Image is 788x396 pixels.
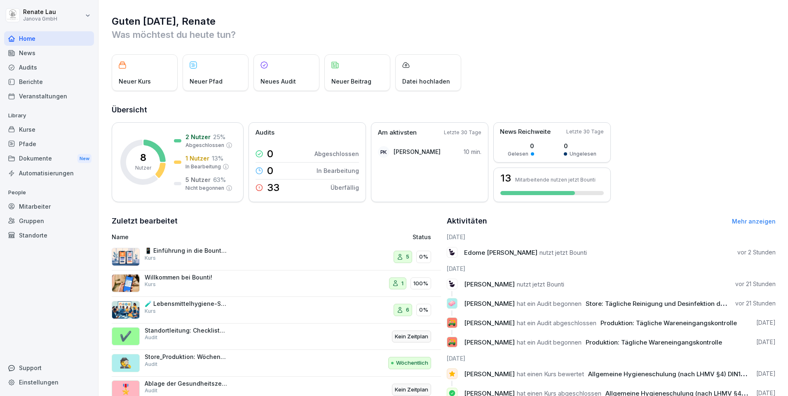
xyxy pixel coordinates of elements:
[419,306,428,314] p: 0%
[4,122,94,137] a: Kurse
[185,175,211,184] p: 5 Nutzer
[447,264,776,273] h6: [DATE]
[4,375,94,389] div: Einstellungen
[112,104,776,116] h2: Übersicht
[419,253,428,261] p: 0%
[331,183,359,192] p: Überfällig
[140,153,146,163] p: 8
[145,281,156,288] p: Kurs
[145,247,227,254] p: 📱 Einführung in die Bounti App
[586,300,746,307] span: Store: Tägliche Reinigung und Desinfektion der Filiale
[145,353,227,361] p: Store_Produktion: Wöchentliche Kontrolle auf Schädlinge
[4,75,94,89] a: Berichte
[395,333,428,341] p: Kein Zeitplan
[500,173,511,183] h3: 13
[517,280,564,288] span: nutzt jetzt Bounti
[145,300,227,307] p: 🧪 Lebensmittelhygiene-Schulung nach LMHV
[190,77,223,86] p: Neuer Pfad
[4,228,94,242] a: Standorte
[185,184,224,192] p: Nicht begonnen
[112,233,318,241] p: Name
[112,324,441,350] a: ✔️Standortleitung: Checkliste 3.5.2 StoreAuditKein Zeitplan
[737,248,776,256] p: vor 2 Stunden
[4,31,94,46] a: Home
[267,149,273,159] p: 0
[135,164,151,172] p: Nutzer
[406,253,409,261] p: 5
[119,77,151,86] p: Neuer Kurs
[4,166,94,180] a: Automatisierungen
[517,300,582,307] span: hat ein Audit begonnen
[4,214,94,228] div: Gruppen
[570,150,596,158] p: Ungelesen
[4,186,94,199] p: People
[112,274,140,292] img: xh3bnih80d1pxcetv9zsuevg.png
[464,249,537,256] span: Edome [PERSON_NAME]
[120,329,132,344] p: ✔️
[120,356,132,370] p: 🕵️
[756,319,776,327] p: [DATE]
[564,142,596,150] p: 0
[4,199,94,214] a: Mitarbeiter
[256,128,274,137] p: Audits
[508,142,534,150] p: 0
[112,248,140,266] img: mi2x1uq9fytfd6tyw03v56b3.png
[735,299,776,307] p: vor 21 Stunden
[112,244,441,270] a: 📱 Einführung in die Bounti AppKurs50%
[448,317,456,328] p: 🛺
[402,77,450,86] p: Datei hochladen
[396,359,428,367] p: Wöchentlich
[317,166,359,175] p: In Bearbeitung
[378,128,417,137] p: Am aktivsten
[112,301,140,319] img: h7jpezukfv8pwd1f3ia36uzh.png
[267,183,279,193] p: 33
[406,306,409,314] p: 6
[448,336,456,348] p: 🛺
[464,300,515,307] span: [PERSON_NAME]
[732,218,776,225] a: Mehr anzeigen
[515,177,596,183] p: Mitarbeitende nutzen jetzt Bounti
[413,280,428,288] p: 100%
[112,270,441,297] a: Willkommen bei Bounti!Kurs1100%
[464,370,515,378] span: [PERSON_NAME]
[213,175,226,184] p: 63 %
[314,149,359,158] p: Abgeschlossen
[508,150,528,158] p: Gelesen
[112,28,776,41] p: Was möchtest du heute tun?
[4,151,94,166] div: Dokumente
[145,307,156,315] p: Kurs
[447,215,487,227] h2: Aktivitäten
[395,386,428,394] p: Kein Zeitplan
[112,15,776,28] h1: Guten [DATE], Renate
[185,154,209,163] p: 1 Nutzer
[145,334,157,341] p: Audit
[517,370,584,378] span: hat einen Kurs bewertet
[23,9,57,16] p: Renate Lau
[213,133,225,141] p: 25 %
[112,215,441,227] h2: Zuletzt bearbeitet
[588,370,755,378] span: Allgemeine Hygieneschulung (nach LHMV §4) DIN10514
[4,46,94,60] a: News
[23,16,57,22] p: Janova GmbH
[447,354,776,363] h6: [DATE]
[586,338,722,346] span: Produktion: Tägliche Wareneingangskontrolle
[260,77,296,86] p: Neues Audit
[185,142,224,149] p: Abgeschlossen
[267,166,273,176] p: 0
[4,60,94,75] div: Audits
[447,233,776,241] h6: [DATE]
[464,319,515,327] span: [PERSON_NAME]
[413,233,431,241] p: Status
[4,89,94,103] a: Veranstaltungen
[464,280,515,288] span: [PERSON_NAME]
[444,129,481,136] p: Letzte 30 Tage
[756,370,776,378] p: [DATE]
[756,338,776,346] p: [DATE]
